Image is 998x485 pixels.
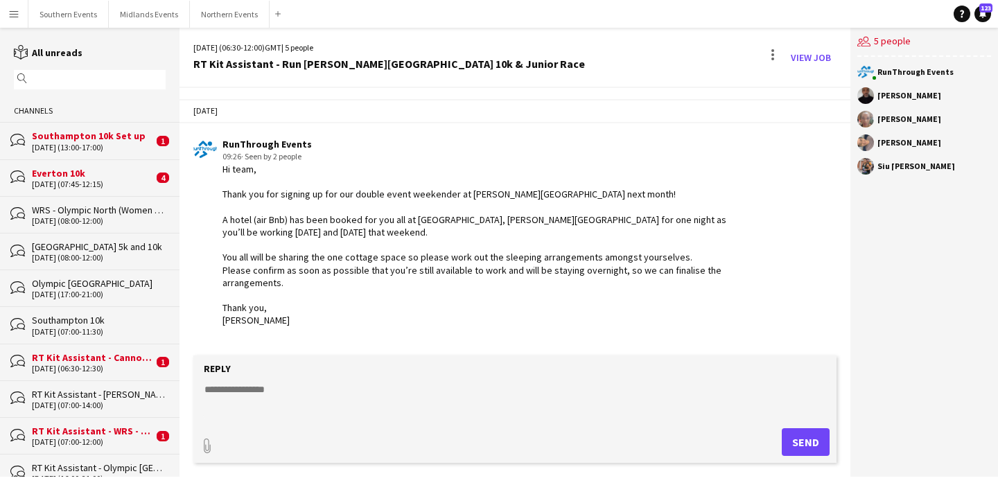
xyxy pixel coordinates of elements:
[265,42,281,53] span: GMT
[32,327,166,337] div: [DATE] (07:00-11:30)
[32,474,166,484] div: [DATE] (16:00-21:00)
[32,290,166,299] div: [DATE] (17:00-21:00)
[32,425,153,437] div: RT Kit Assistant - WRS - [GEOGRAPHIC_DATA] (Women Only)
[222,163,730,327] div: Hi team, Thank you for signing up for our double event weekender at [PERSON_NAME][GEOGRAPHIC_DATA...
[32,143,153,152] div: [DATE] (13:00-17:00)
[32,388,166,400] div: RT Kit Assistant - [PERSON_NAME]
[204,362,231,375] label: Reply
[877,115,941,123] div: [PERSON_NAME]
[32,461,166,474] div: RT Kit Assistant - Olympic [GEOGRAPHIC_DATA]
[241,151,301,161] span: · Seen by 2 people
[157,173,169,183] span: 4
[222,150,730,163] div: 09:26
[32,400,166,410] div: [DATE] (07:00-14:00)
[32,351,153,364] div: RT Kit Assistant - Cannock Chase Running Festival
[877,68,954,76] div: RunThrough Events
[32,216,166,226] div: [DATE] (08:00-12:00)
[157,431,169,441] span: 1
[979,3,992,12] span: 123
[32,204,166,216] div: WRS - Olympic North (Women Only)
[32,314,166,326] div: Southampton 10k
[32,130,153,142] div: Southampton 10k Set up
[32,364,153,373] div: [DATE] (06:30-12:30)
[877,139,941,147] div: [PERSON_NAME]
[222,138,730,150] div: RunThrough Events
[32,167,153,179] div: Everton 10k
[974,6,991,22] a: 123
[32,277,166,290] div: Olympic [GEOGRAPHIC_DATA]
[782,428,830,456] button: Send
[193,42,585,54] div: [DATE] (06:30-12:00) | 5 people
[32,253,166,263] div: [DATE] (08:00-12:00)
[785,46,837,69] a: View Job
[877,91,941,100] div: [PERSON_NAME]
[109,1,190,28] button: Midlands Events
[14,46,82,59] a: All unreads
[157,357,169,367] span: 1
[32,179,153,189] div: [DATE] (07:45-12:15)
[877,162,955,170] div: Siu [PERSON_NAME]
[32,240,166,253] div: [GEOGRAPHIC_DATA] 5k and 10k
[193,58,585,70] div: RT Kit Assistant - Run [PERSON_NAME][GEOGRAPHIC_DATA] 10k & Junior Race
[32,437,153,447] div: [DATE] (07:00-12:00)
[157,136,169,146] span: 1
[180,99,850,123] div: [DATE]
[28,1,109,28] button: Southern Events
[857,28,991,57] div: 5 people
[190,1,270,28] button: Northern Events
